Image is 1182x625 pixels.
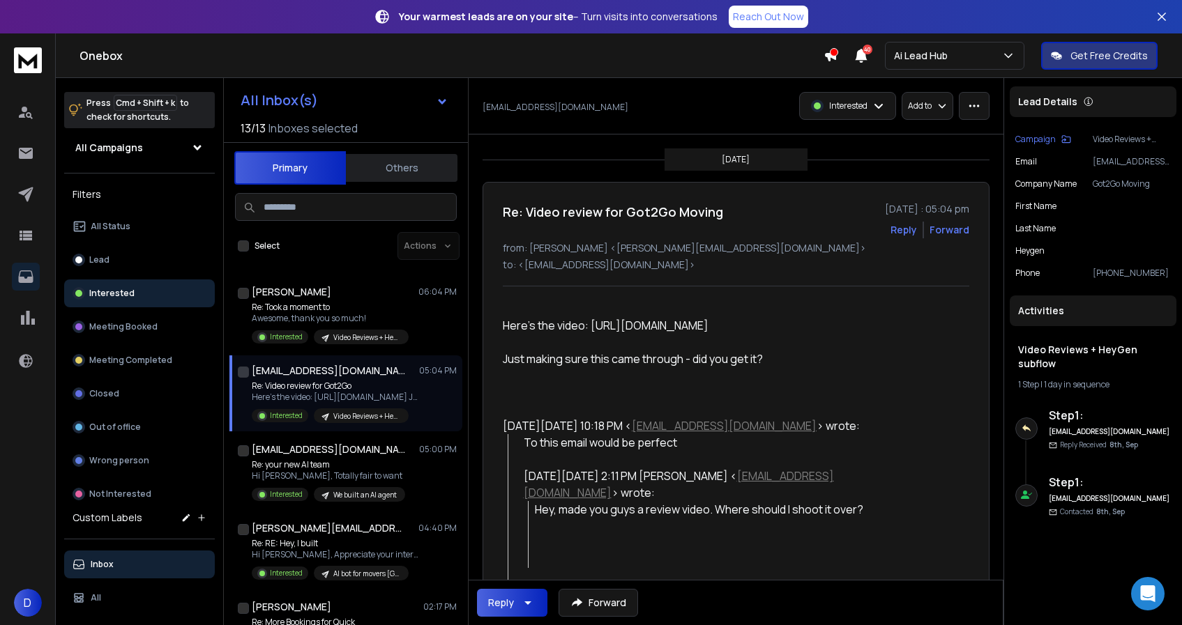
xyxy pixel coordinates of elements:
[418,523,457,534] p: 04:40 PM
[1070,49,1148,63] p: Get Free Credits
[64,185,215,204] h3: Filters
[89,388,119,399] p: Closed
[419,365,457,376] p: 05:04 PM
[1015,245,1045,256] p: heygen
[64,313,215,341] button: Meeting Booked
[1044,378,1109,390] span: 1 day in sequence
[333,332,400,343] p: Video Reviews + HeyGen subflow
[91,221,130,232] p: All Status
[270,568,303,578] p: Interested
[252,459,405,470] p: Re: your new AI team
[89,355,172,366] p: Meeting Completed
[1015,156,1037,167] p: Email
[908,100,932,111] p: Add to
[252,392,419,403] p: Here's the video: [URL][DOMAIN_NAME] Just making sure
[114,95,177,111] span: Cmd + Shift + k
[477,589,547,617] button: Reply
[268,120,358,137] h3: Inboxes selected
[1015,178,1077,190] p: Company Name
[64,346,215,374] button: Meeting Completed
[483,102,628,113] p: [EMAIL_ADDRESS][DOMAIN_NAME]
[399,10,573,23] strong: Your warmest leads are on your site
[1049,426,1171,437] h6: [EMAIL_ADDRESS][DOMAIN_NAME]
[1018,378,1039,390] span: 1 Step
[559,589,638,617] button: Forward
[64,584,215,612] button: All
[1015,201,1056,212] p: First Name
[1018,343,1168,371] h1: Video Reviews + HeyGen subflow
[1018,379,1168,390] div: |
[333,569,400,579] p: AI bot for movers [GEOGRAPHIC_DATA]
[1093,156,1171,167] p: [EMAIL_ADDRESS][DOMAIN_NAME]
[423,601,457,612] p: 02:17 PM
[64,550,215,578] button: Inbox
[1093,134,1171,145] p: Video Reviews + HeyGen subflow
[1018,95,1077,109] p: Lead Details
[1049,474,1171,491] h6: Step 1 :
[64,447,215,474] button: Wrong person
[1093,178,1171,190] p: Got2Go Moving
[64,380,215,408] button: Closed
[91,592,101,603] p: All
[14,589,42,617] button: D
[252,442,405,456] h1: [EMAIL_ADDRESS][DOMAIN_NAME]
[64,246,215,274] button: Lead
[418,286,457,298] p: 06:04 PM
[252,521,405,535] h1: [PERSON_NAME][EMAIL_ADDRESS][DOMAIN_NAME]
[503,317,910,367] div: Here's the video: [URL][DOMAIN_NAME] Just making sure this came through - did you get it?
[399,10,718,24] p: – Turn visits into conversations
[1093,268,1171,279] p: [PHONE_NUMBER]
[252,302,409,313] p: Re: Took a moment to
[503,258,969,272] p: to: <[EMAIL_ADDRESS][DOMAIN_NAME]>
[1096,507,1125,516] span: 8th, Sep
[241,120,266,137] span: 13 / 13
[234,151,346,185] button: Primary
[503,241,969,255] p: from: [PERSON_NAME] <[PERSON_NAME][EMAIL_ADDRESS][DOMAIN_NAME]>
[89,321,158,332] p: Meeting Booked
[270,489,303,500] p: Interested
[829,100,867,111] p: Interested
[333,490,397,500] p: We built an AI agent
[75,141,143,155] h1: All Campaigns
[524,434,911,451] div: To this email would be perfect
[346,153,457,183] button: Others
[1060,440,1138,450] p: Reply Received
[64,213,215,240] button: All Status
[503,417,910,434] div: [DATE][DATE] 10:18 PM < > wrote:
[89,254,109,265] p: Lead
[270,410,303,421] p: Interested
[503,202,723,222] h1: Re: Video review for Got2Go Moving
[733,10,804,24] p: Reach Out Now
[252,380,419,392] p: Re: Video review for Got2Go
[1015,223,1056,234] p: Last Name
[79,47,824,64] h1: Onebox
[333,411,400,422] p: Video Reviews + HeyGen subflow
[528,501,910,568] blockquote: Hey, made you guys a review video. Where should I shoot it over?
[729,6,808,28] a: Reach Out Now
[255,240,280,252] label: Select
[1060,507,1125,517] p: Contacted
[89,455,149,466] p: Wrong person
[270,332,303,342] p: Interested
[524,468,911,501] div: [DATE][DATE] 2:11 PM [PERSON_NAME] < > wrote:
[930,223,969,237] div: Forward
[1015,134,1056,145] p: Campaign
[64,134,215,162] button: All Campaigns
[64,413,215,441] button: Out of office
[14,47,42,73] img: logo
[241,93,318,107] h1: All Inbox(s)
[252,313,409,324] p: Awesome, thank you so much!
[1049,407,1171,424] h6: Step 1 :
[89,422,141,433] p: Out of office
[894,49,953,63] p: Ai Lead Hub
[1131,577,1165,610] div: Open Intercom Messenger
[1049,493,1171,504] h6: [EMAIL_ADDRESS][DOMAIN_NAME]
[1109,440,1138,449] span: 8th, Sep
[89,488,151,500] p: Not Interested
[64,480,215,508] button: Not Interested
[252,470,405,481] p: Hi [PERSON_NAME], Totally fair to want
[89,288,135,299] p: Interested
[1015,268,1040,279] p: Phone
